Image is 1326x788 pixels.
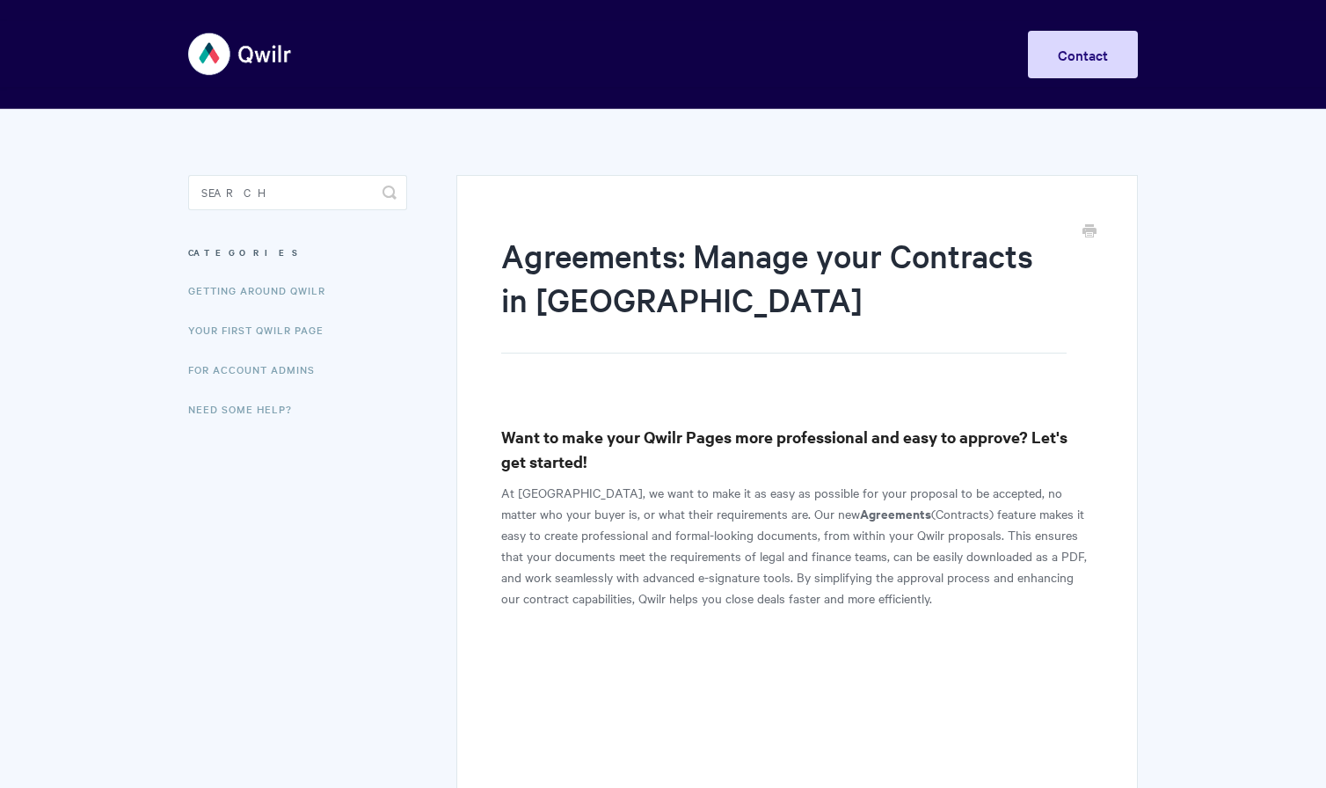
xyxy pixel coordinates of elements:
a: Your First Qwilr Page [188,312,337,347]
h3: Categories [188,237,407,268]
a: Contact [1028,31,1138,78]
img: Qwilr Help Center [188,21,293,87]
input: Search [188,175,407,210]
h1: Agreements: Manage your Contracts in [GEOGRAPHIC_DATA] [501,233,1067,354]
a: Need Some Help? [188,391,305,427]
a: Getting Around Qwilr [188,273,339,308]
a: Print this Article [1082,223,1096,242]
b: Agreements [860,504,931,522]
p: At [GEOGRAPHIC_DATA], we want to make it as easy as possible for your proposal to be accepted, no... [501,482,1093,609]
h3: Want to make your Qwilr Pages more professional and easy to approve? Let's get started! [501,425,1093,474]
a: For Account Admins [188,352,328,387]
